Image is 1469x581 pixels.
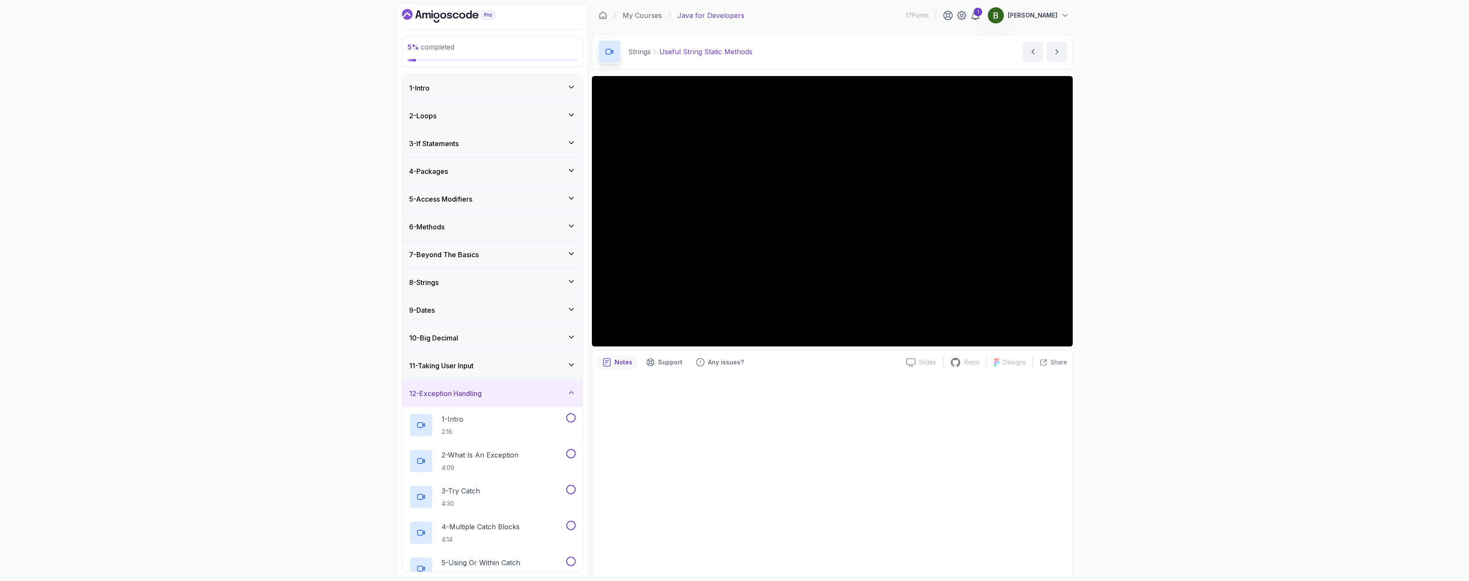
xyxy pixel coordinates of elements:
h3: 4 - Packages [409,166,448,176]
span: 5 % [407,43,419,51]
p: Useful String Static Methods [659,47,752,57]
span: completed [407,43,454,51]
p: Java for Developers [677,10,744,21]
div: 1 [974,8,982,16]
p: Slides [919,358,936,367]
a: My Courses [623,10,662,21]
iframe: 7 - Useful String static Methods [592,76,1073,346]
p: 4:09 [442,464,518,472]
h3: 12 - Exception Handling [409,388,482,399]
p: 1 - Intro [442,414,463,424]
button: 8-Strings [402,269,582,296]
button: 1-Intro2:16 [409,413,576,437]
button: notes button [597,355,638,369]
button: 12-Exception Handling [402,380,582,407]
p: [PERSON_NAME] [1008,11,1057,20]
button: 11-Taking User Input [402,352,582,379]
h3: 2 - Loops [409,111,436,121]
button: 5-Access Modifiers [402,185,582,213]
h3: 3 - If Statements [409,138,459,149]
button: 9-Dates [402,296,582,324]
p: Support [658,358,682,367]
p: 2 - What Is An Exception [442,450,518,460]
p: Any issues? [708,358,744,367]
p: 2:16 [442,428,463,436]
button: 7-Beyond The Basics [402,241,582,268]
a: Dashboard [402,9,515,23]
img: user profile image [988,7,1004,23]
a: Dashboard [599,11,607,20]
button: 3-Try Catch4:30 [409,485,576,509]
button: next content [1047,41,1067,62]
h3: 8 - Strings [409,277,439,288]
button: Support button [641,355,688,369]
p: Strings [628,47,651,57]
button: 4-Multiple Catch Blocks4:14 [409,521,576,545]
p: 5 - Using Or Within Catch [442,558,520,568]
h3: 10 - Big Decimal [409,333,458,343]
p: Notes [615,358,632,367]
h3: 7 - Beyond The Basics [409,249,479,260]
button: previous content [1023,41,1043,62]
button: 4-Packages [402,158,582,185]
h3: 1 - Intro [409,83,430,93]
a: 1 [970,10,980,21]
button: 3-If Statements [402,130,582,157]
p: 17 Points [906,11,929,20]
button: user profile image[PERSON_NAME] [987,7,1069,24]
p: 3 - Try Catch [442,486,480,496]
p: Designs [1003,358,1026,367]
button: 2-What Is An Exception4:09 [409,449,576,473]
p: Share [1051,358,1067,367]
button: Share [1033,358,1067,367]
p: 4 - Multiple Catch Blocks [442,522,520,532]
button: 2-Loops [402,102,582,129]
button: 10-Big Decimal [402,324,582,352]
p: 4:14 [442,535,520,544]
h3: 5 - Access Modifiers [409,194,472,204]
button: 6-Methods [402,213,582,241]
button: Feedback button [691,355,749,369]
h3: 6 - Methods [409,222,445,232]
p: 4:30 [442,499,480,508]
p: Repo [964,358,980,367]
h3: 11 - Taking User Input [409,361,474,371]
button: 5-Using Or Within Catch2:36 [409,557,576,581]
button: 1-Intro [402,74,582,102]
p: 2:36 [442,571,520,580]
h3: 9 - Dates [409,305,435,315]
